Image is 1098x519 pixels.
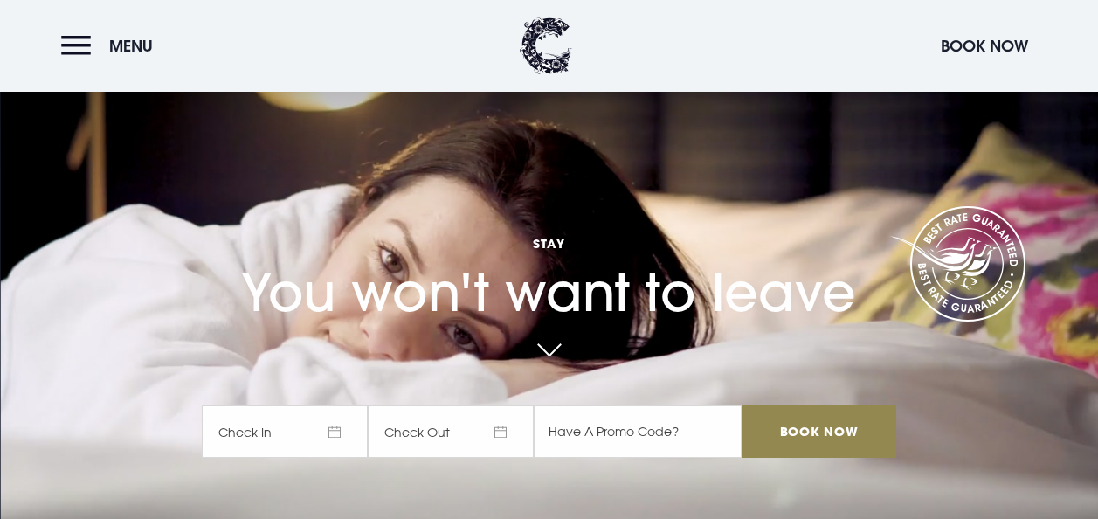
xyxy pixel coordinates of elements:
[109,36,153,56] span: Menu
[742,405,895,458] input: Book Now
[202,235,895,252] span: Stay
[202,405,368,458] span: Check In
[534,405,742,458] input: Have A Promo Code?
[368,405,534,458] span: Check Out
[202,201,895,323] h1: You won't want to leave
[520,17,572,74] img: Clandeboye Lodge
[932,27,1037,65] button: Book Now
[61,27,162,65] button: Menu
